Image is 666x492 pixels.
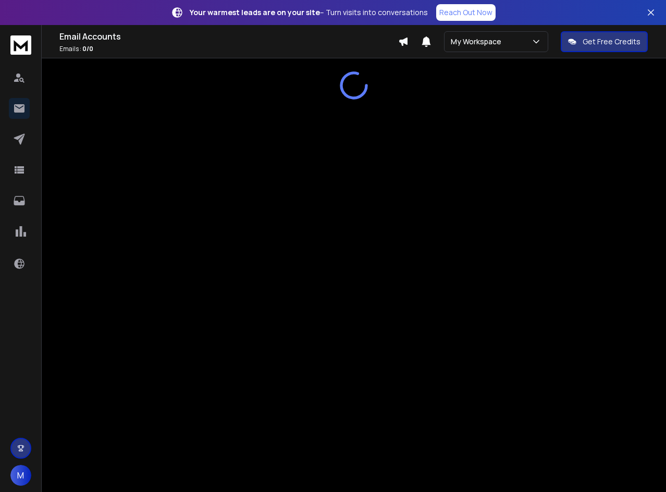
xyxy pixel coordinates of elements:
p: Reach Out Now [439,7,492,18]
p: – Turn visits into conversations [190,7,428,18]
p: My Workspace [451,36,505,47]
p: Emails : [59,45,398,53]
span: 0 / 0 [82,44,93,53]
h1: Email Accounts [59,30,398,43]
a: Reach Out Now [436,4,496,21]
button: Get Free Credits [561,31,648,52]
button: M [10,465,31,486]
strong: Your warmest leads are on your site [190,7,320,17]
p: Get Free Credits [583,36,640,47]
img: logo [10,35,31,55]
